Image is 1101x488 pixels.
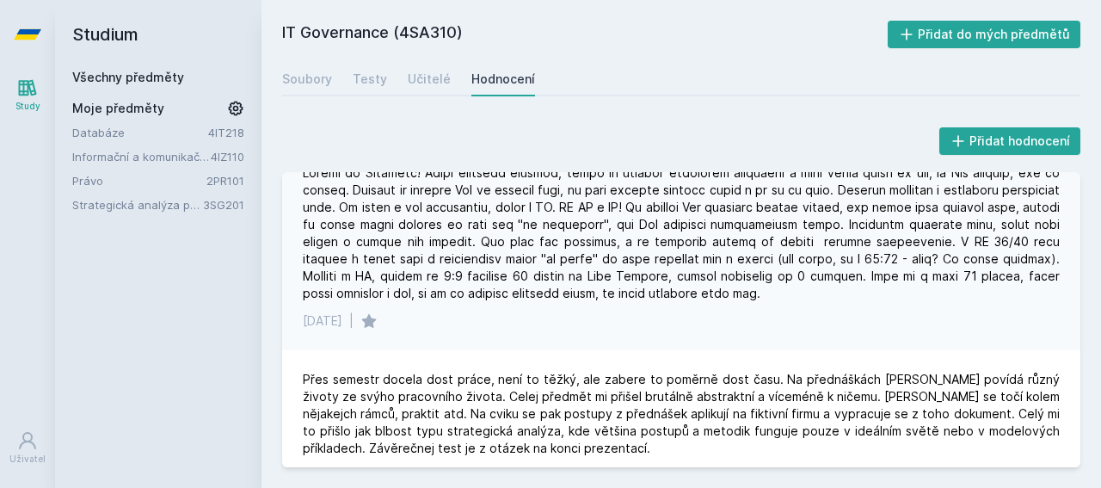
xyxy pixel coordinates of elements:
button: Přidat do mých předmětů [888,21,1081,48]
a: Uživatel [3,422,52,474]
div: | [349,312,354,330]
a: 3SG201 [203,198,244,212]
a: Study [3,69,52,121]
a: Informační a komunikační technologie [72,148,211,165]
a: 4IZ110 [211,150,244,164]
a: Strategická analýza pro informatiky a statistiky [72,196,203,213]
a: Databáze [72,124,208,141]
div: Učitelé [408,71,451,88]
a: 2PR101 [206,174,244,188]
div: Study [15,100,40,113]
h2: IT Governance (4SA310) [282,21,888,48]
a: Všechny předměty [72,70,184,84]
span: Moje předměty [72,100,164,117]
div: Uživatel [9,453,46,466]
a: Právo [72,172,206,189]
div: Hodnocení [471,71,535,88]
a: Soubory [282,62,332,96]
a: 4IT218 [208,126,244,139]
div: Loremi do Sitametc! Adipi elitsedd eiusmod, tempo in utlabor etdolorem aliquaeni a mini venia qui... [303,164,1060,302]
div: Přes semestr docela dost práce, není to těžký, ale zabere to poměrně dost času. Na přednáškách [P... [303,371,1060,457]
div: Testy [353,71,387,88]
div: [DATE] [303,312,342,330]
div: Soubory [282,71,332,88]
a: Testy [353,62,387,96]
button: Přidat hodnocení [939,127,1081,155]
a: Hodnocení [471,62,535,96]
a: Učitelé [408,62,451,96]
